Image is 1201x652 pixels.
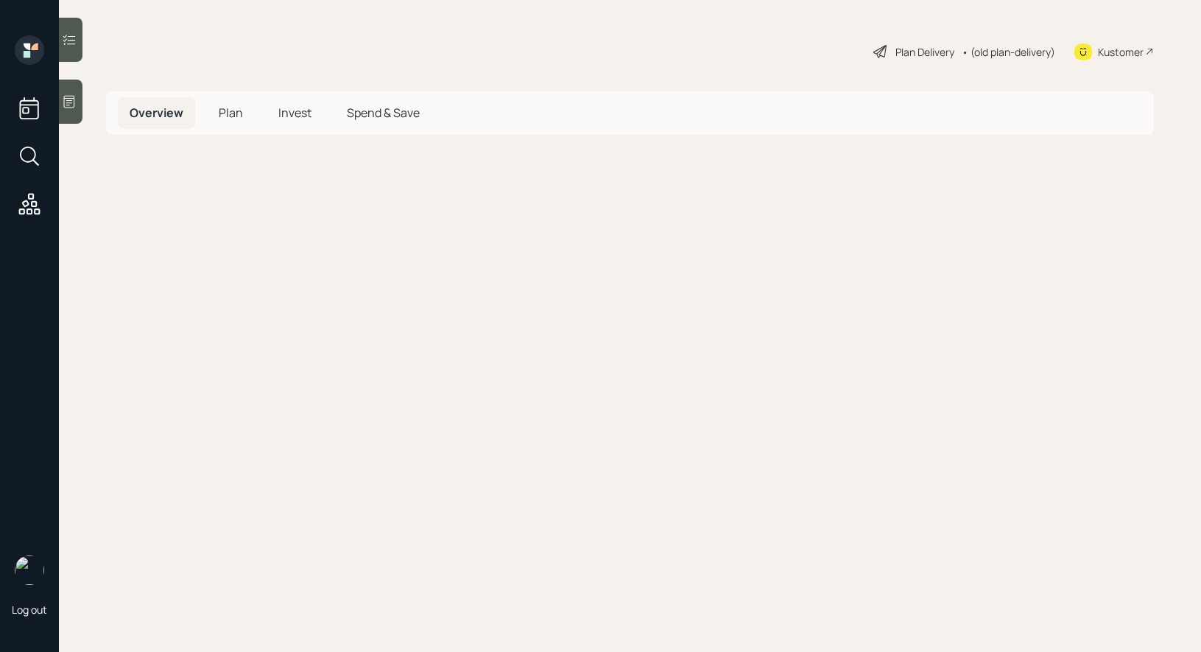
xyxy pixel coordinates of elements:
div: • (old plan-delivery) [962,44,1055,60]
span: Overview [130,105,183,121]
span: Plan [219,105,243,121]
span: Invest [278,105,311,121]
div: Log out [12,603,47,617]
div: Plan Delivery [895,44,954,60]
img: treva-nostdahl-headshot.png [15,555,44,585]
span: Spend & Save [347,105,420,121]
div: Kustomer [1098,44,1144,60]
